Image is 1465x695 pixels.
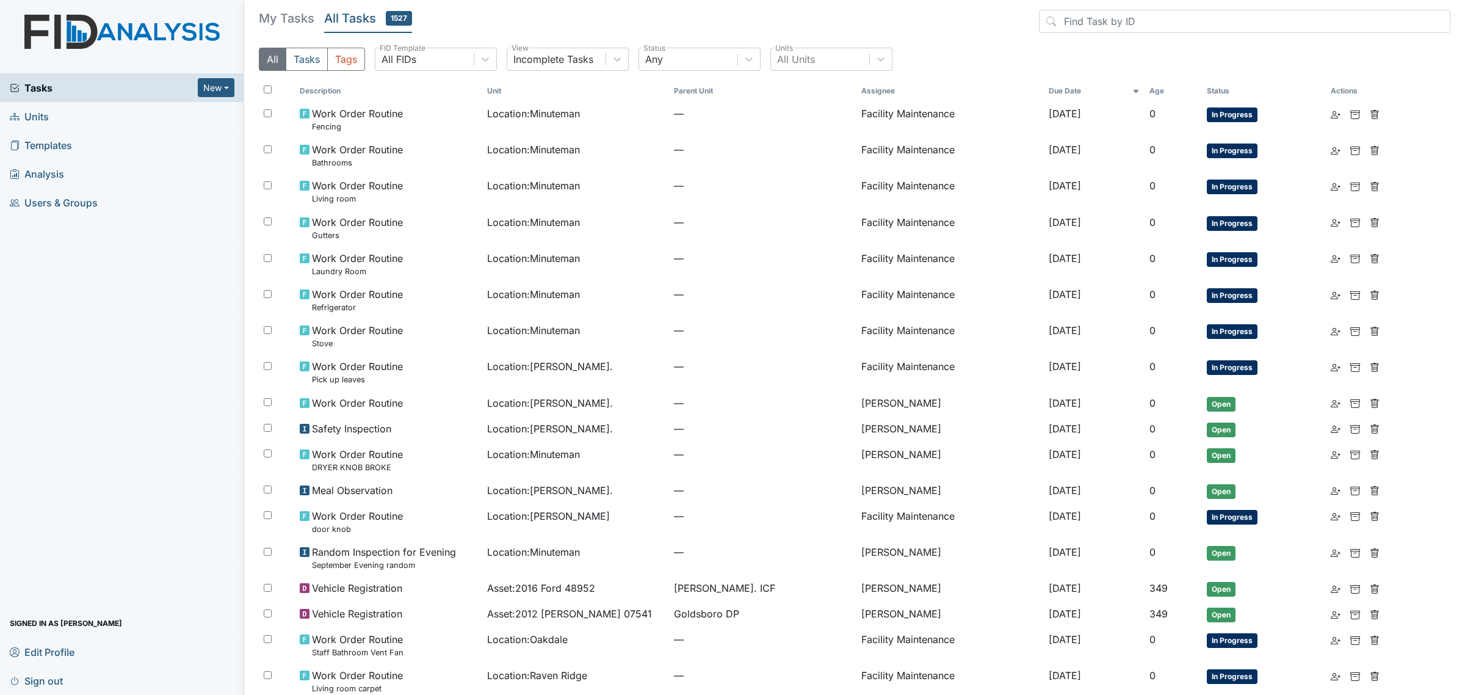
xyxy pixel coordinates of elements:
[674,632,852,647] span: —
[312,359,403,385] span: Work Order Routine Pick up leaves
[1350,142,1360,157] a: Archive
[312,668,403,694] span: Work Order Routine Living room carpet
[1049,252,1081,264] span: [DATE]
[1049,669,1081,682] span: [DATE]
[1370,251,1380,266] a: Delete
[312,647,403,658] small: Staff Bathroom Vent Fan
[312,193,403,205] small: Living room
[674,606,739,621] span: Goldsboro DP
[674,106,852,121] span: —
[1350,632,1360,647] a: Archive
[1049,180,1081,192] span: [DATE]
[10,642,74,661] span: Edit Profile
[674,215,852,230] span: —
[312,287,403,313] span: Work Order Routine Refrigerator
[856,540,1044,576] td: [PERSON_NAME]
[1049,423,1081,435] span: [DATE]
[1207,633,1257,648] span: In Progress
[487,106,580,121] span: Location : Minuteman
[10,107,49,126] span: Units
[777,52,815,67] div: All Units
[856,504,1044,540] td: Facility Maintenance
[1149,448,1156,460] span: 0
[1049,107,1081,120] span: [DATE]
[1207,252,1257,267] span: In Progress
[1149,633,1156,646] span: 0
[856,602,1044,627] td: [PERSON_NAME]
[1149,252,1156,264] span: 0
[1049,397,1081,409] span: [DATE]
[10,81,198,95] a: Tasks
[1149,484,1156,497] span: 0
[1370,632,1380,647] a: Delete
[487,606,652,621] span: Asset : 2012 [PERSON_NAME] 07541
[1350,359,1360,374] a: Archive
[487,178,580,193] span: Location : Minuteman
[1145,81,1202,101] th: Toggle SortBy
[487,632,568,647] span: Location : Oakdale
[286,48,328,71] button: Tasks
[1149,180,1156,192] span: 0
[1049,633,1081,646] span: [DATE]
[1350,251,1360,266] a: Archive
[312,121,403,133] small: Fencing
[1149,107,1156,120] span: 0
[382,52,416,67] div: All FIDs
[312,462,403,473] small: DRYER KNOB BROKE
[856,101,1044,137] td: Facility Maintenance
[856,354,1044,390] td: Facility Maintenance
[1350,421,1360,436] a: Archive
[1207,216,1257,231] span: In Progress
[513,52,593,67] div: Incomplete Tasks
[312,545,456,571] span: Random Inspection for Evening September Evening random
[1350,215,1360,230] a: Archive
[1207,397,1235,412] span: Open
[1049,360,1081,373] span: [DATE]
[1202,81,1325,101] th: Toggle SortBy
[1049,484,1081,497] span: [DATE]
[1149,144,1156,156] span: 0
[1149,669,1156,682] span: 0
[1370,606,1380,621] a: Delete
[312,483,392,498] span: Meal Observation
[1149,360,1156,373] span: 0
[312,421,391,436] span: Safety Inspection
[312,632,403,658] span: Work Order Routine Staff Bathroom Vent Fan
[856,627,1044,663] td: Facility Maintenance
[674,581,775,595] span: [PERSON_NAME]. ICF
[669,81,856,101] th: Toggle SortBy
[1207,324,1257,339] span: In Progress
[1207,144,1257,158] span: In Progress
[1149,608,1168,620] span: 349
[1370,483,1380,498] a: Delete
[856,417,1044,442] td: [PERSON_NAME]
[312,374,403,385] small: Pick up leaves
[674,359,852,374] span: —
[1370,447,1380,462] a: Delete
[1326,81,1387,101] th: Actions
[1370,106,1380,121] a: Delete
[1149,288,1156,300] span: 0
[487,545,580,559] span: Location : Minuteman
[1207,180,1257,194] span: In Progress
[1149,423,1156,435] span: 0
[1350,178,1360,193] a: Archive
[487,396,613,410] span: Location : [PERSON_NAME].
[1350,323,1360,338] a: Archive
[487,421,613,436] span: Location : [PERSON_NAME].
[487,251,580,266] span: Location : Minuteman
[312,178,403,205] span: Work Order Routine Living room
[674,421,852,436] span: —
[1149,546,1156,558] span: 0
[1207,107,1257,122] span: In Progress
[487,668,587,683] span: Location : Raven Ridge
[312,447,403,473] span: Work Order Routine DRYER KNOB BROKE
[1350,606,1360,621] a: Archive
[259,48,286,71] button: All
[1370,668,1380,683] a: Delete
[1049,608,1081,620] span: [DATE]
[1207,582,1235,597] span: Open
[1370,509,1380,523] a: Delete
[1049,216,1081,228] span: [DATE]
